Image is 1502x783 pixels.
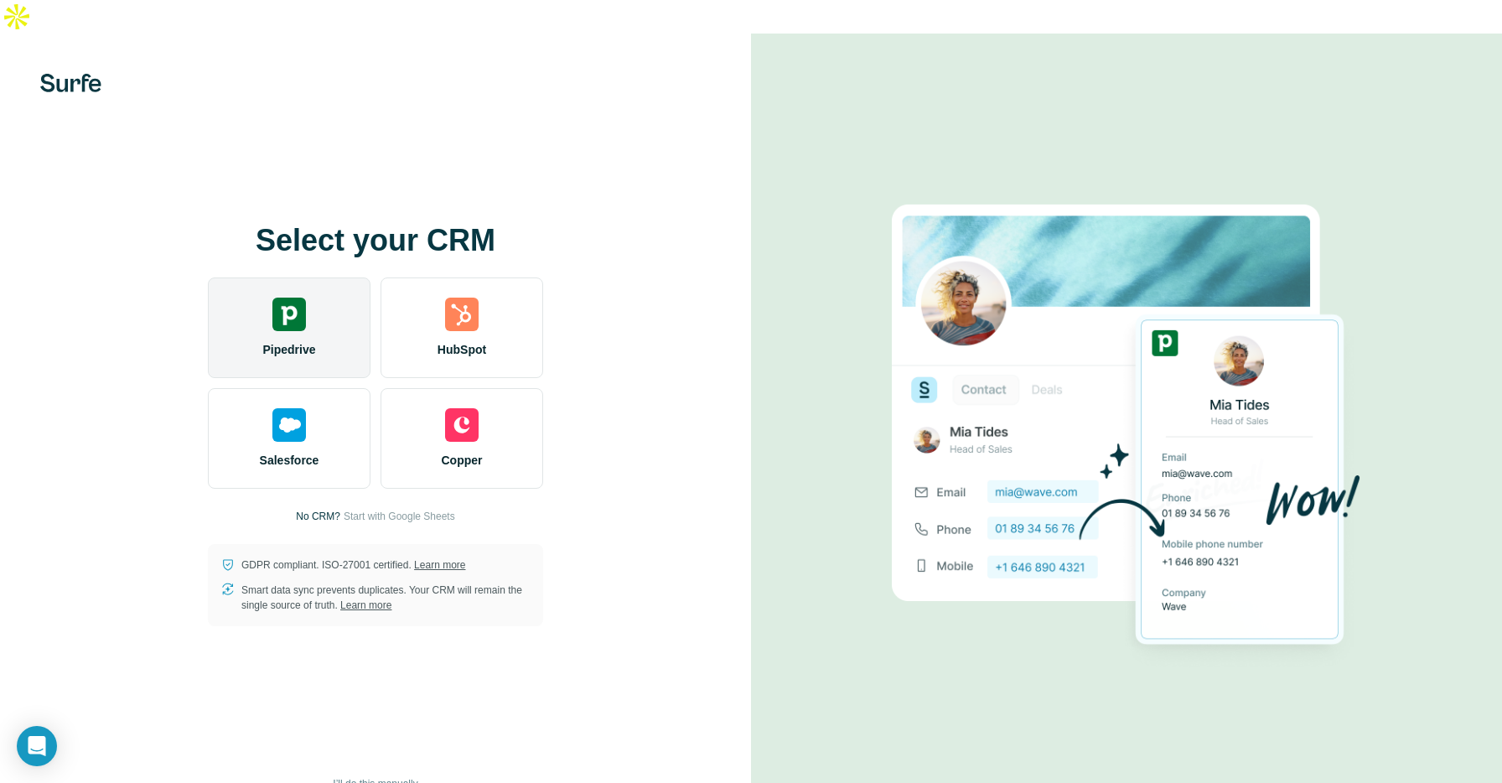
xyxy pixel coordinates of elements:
[272,298,306,331] img: pipedrive's logo
[442,452,483,469] span: Copper
[438,341,486,358] span: HubSpot
[40,74,101,92] img: Surfe's logo
[17,726,57,766] div: Open Intercom Messenger
[208,224,543,257] h1: Select your CRM
[445,408,479,442] img: copper's logo
[260,452,319,469] span: Salesforce
[296,509,340,524] p: No CRM?
[241,557,465,573] p: GDPR compliant. ISO-27001 certified.
[262,341,315,358] span: Pipedrive
[340,599,391,611] a: Learn more
[445,298,479,331] img: hubspot's logo
[344,509,455,524] button: Start with Google Sheets
[892,176,1361,674] img: PIPEDRIVE image
[414,559,465,571] a: Learn more
[241,583,530,613] p: Smart data sync prevents duplicates. Your CRM will remain the single source of truth.
[272,408,306,442] img: salesforce's logo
